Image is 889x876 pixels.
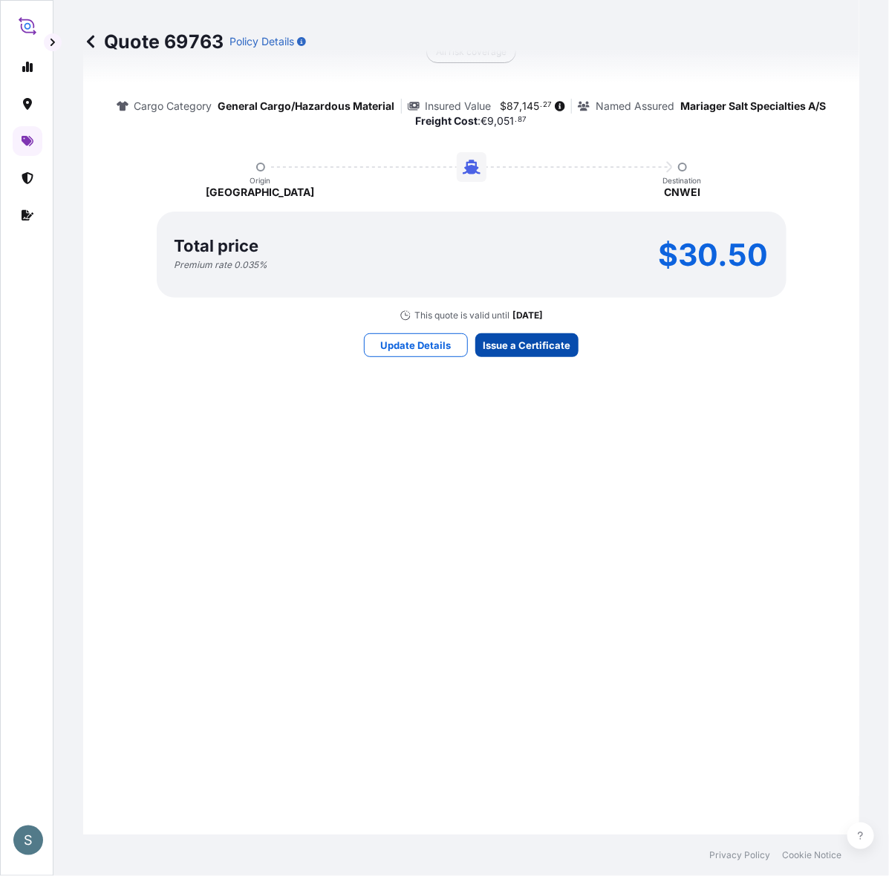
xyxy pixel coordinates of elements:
[512,310,543,321] p: [DATE]
[364,333,468,357] button: Update Details
[206,185,315,200] p: [GEOGRAPHIC_DATA]
[495,116,498,126] span: ,
[501,101,507,111] span: $
[426,99,492,114] p: Insured Value
[680,99,826,114] p: Mariager Salt Specialties A/S
[543,102,552,108] span: 27
[518,117,527,122] span: 87
[229,34,294,49] p: Policy Details
[175,259,268,271] p: Premium rate 0.035 %
[523,101,540,111] span: 145
[541,102,543,108] span: .
[250,176,271,185] p: Origin
[709,849,770,861] a: Privacy Policy
[83,30,224,53] p: Quote 69763
[488,116,495,126] span: 9
[520,101,523,111] span: ,
[218,99,395,114] p: General Cargo/Hazardous Material
[381,338,452,353] p: Update Details
[596,99,674,114] p: Named Assured
[416,114,527,128] p: :
[483,338,571,353] p: Issue a Certificate
[416,114,478,127] b: Freight Cost
[414,310,509,321] p: This quote is valid until
[515,117,518,122] span: .
[507,101,520,111] span: 87
[134,99,212,114] p: Cargo Category
[24,833,33,848] span: S
[475,333,579,357] button: Issue a Certificate
[663,176,702,185] p: Destination
[498,116,515,126] span: 051
[659,243,769,267] p: $30.50
[782,849,841,861] a: Cookie Notice
[481,116,488,126] span: €
[175,238,259,253] p: Total price
[664,185,700,200] p: CNWEI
